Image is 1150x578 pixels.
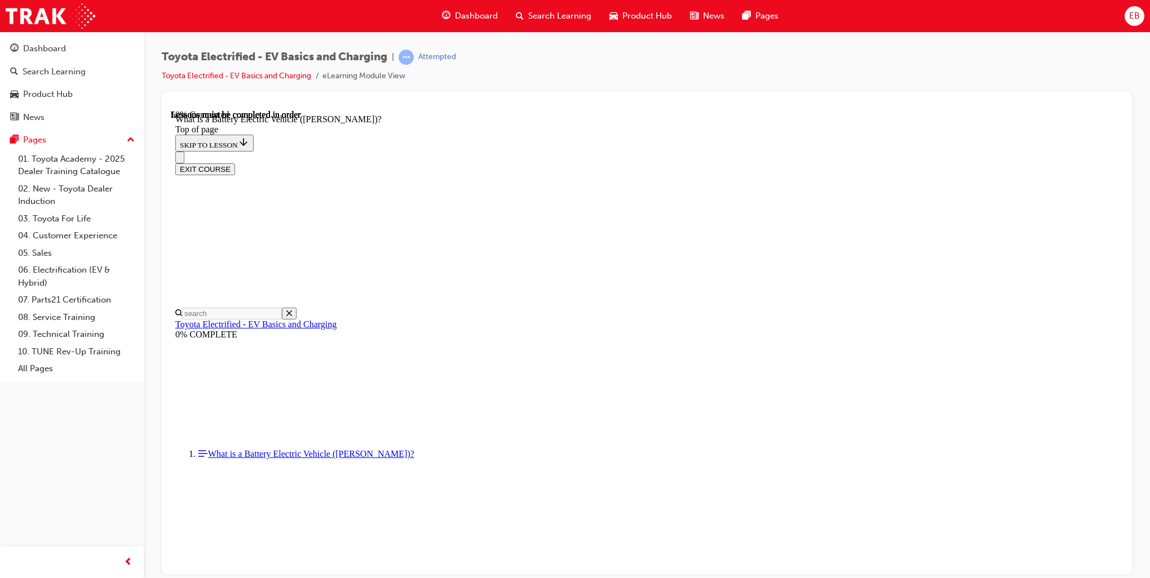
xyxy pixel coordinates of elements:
[1125,6,1144,26] button: EB
[127,133,135,148] span: up-icon
[11,198,111,210] input: Search
[10,67,18,77] span: search-icon
[23,42,66,55] div: Dashboard
[23,111,45,124] div: News
[5,130,139,150] button: Pages
[5,5,948,15] div: What is a Battery Electric Vehicle ([PERSON_NAME])?
[600,5,681,28] a: car-iconProduct Hub
[14,326,139,343] a: 09. Technical Training
[742,9,751,23] span: pages-icon
[755,10,779,23] span: Pages
[681,5,733,28] a: news-iconNews
[14,291,139,309] a: 07. Parts21 Certification
[733,5,788,28] a: pages-iconPages
[14,244,139,262] a: 05. Sales
[703,10,724,23] span: News
[5,25,83,42] button: SKIP TO LESSON
[516,9,524,23] span: search-icon
[14,343,139,361] a: 10. TUNE Rev-Up Training
[5,15,948,25] div: Top of page
[5,36,139,130] button: DashboardSearch LearningProduct HubNews
[14,210,139,228] a: 03. Toyota For Life
[14,227,139,244] a: 04. Customer Experience
[10,135,19,145] span: pages-icon
[392,51,394,64] span: |
[5,54,64,65] button: EXIT COURSE
[6,3,95,29] img: Trak
[14,180,139,210] a: 02. New - Toyota Dealer Induction
[23,65,86,78] div: Search Learning
[14,309,139,326] a: 08. Service Training
[10,113,19,123] span: news-icon
[609,9,618,23] span: car-icon
[5,107,139,128] a: News
[433,5,507,28] a: guage-iconDashboard
[5,61,139,82] a: Search Learning
[442,9,450,23] span: guage-icon
[399,50,414,65] span: learningRecordVerb_ATTEMPT-icon
[14,261,139,291] a: 06. Electrification (EV & Hybrid)
[690,9,698,23] span: news-icon
[622,10,672,23] span: Product Hub
[5,220,948,230] div: 0% COMPLETE
[528,10,591,23] span: Search Learning
[9,31,78,39] span: SKIP TO LESSON
[14,360,139,377] a: All Pages
[455,10,498,23] span: Dashboard
[418,52,456,63] div: Attempted
[23,134,46,146] div: Pages
[5,38,139,59] a: Dashboard
[1129,10,1140,23] span: EB
[14,150,139,180] a: 01. Toyota Academy - 2025 Dealer Training Catalogue
[10,90,19,100] span: car-icon
[5,84,139,105] a: Product Hub
[10,44,19,54] span: guage-icon
[5,210,166,219] a: Toyota Electrified - EV Basics and Charging
[5,42,14,54] button: Close navigation menu
[124,555,132,570] span: prev-icon
[322,70,405,83] li: eLearning Module View
[162,71,311,81] a: Toyota Electrified - EV Basics and Charging
[23,88,73,101] div: Product Hub
[162,51,387,64] span: Toyota Electrified - EV Basics and Charging
[507,5,600,28] a: search-iconSearch Learning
